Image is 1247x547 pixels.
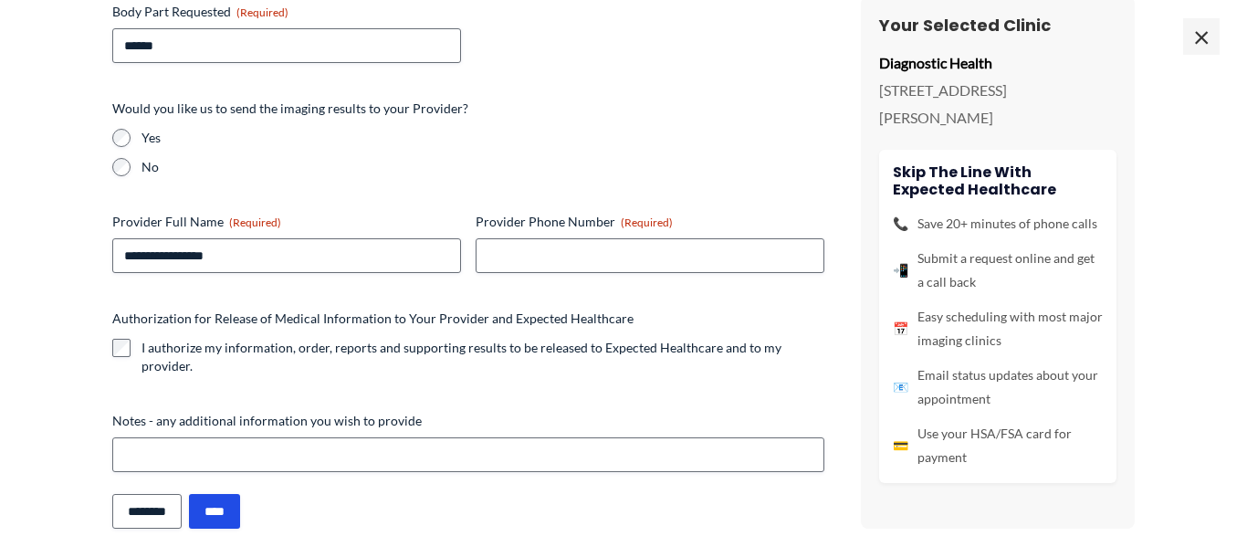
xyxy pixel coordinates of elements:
li: Easy scheduling with most major imaging clinics [893,305,1103,352]
label: Body Part Requested [112,3,461,21]
legend: Authorization for Release of Medical Information to Your Provider and Expected Healthcare [112,310,634,328]
li: Email status updates about your appointment [893,363,1103,411]
span: 📞 [893,212,908,236]
span: × [1183,18,1220,55]
span: 📅 [893,317,908,341]
label: No [141,158,824,176]
span: (Required) [621,216,673,229]
span: 📲 [893,258,908,282]
span: (Required) [236,5,288,19]
span: (Required) [229,216,281,229]
p: Diagnostic Health [879,49,1116,77]
legend: Would you like us to send the imaging results to your Provider? [112,100,468,118]
li: Use your HSA/FSA card for payment [893,422,1103,469]
p: [STREET_ADDRESS][PERSON_NAME] [879,77,1116,131]
h4: Skip the line with Expected Healthcare [893,163,1103,197]
li: Submit a request online and get a call back [893,247,1103,294]
span: 💳 [893,434,908,458]
label: Notes - any additional information you wish to provide [112,412,824,430]
label: Provider Full Name [112,213,461,231]
li: Save 20+ minutes of phone calls [893,212,1103,236]
span: 📧 [893,375,908,399]
label: I authorize my information, order, reports and supporting results to be released to Expected Heal... [141,339,824,375]
label: Yes [141,129,824,147]
h3: Your Selected Clinic [879,15,1116,36]
label: Provider Phone Number [476,213,824,231]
